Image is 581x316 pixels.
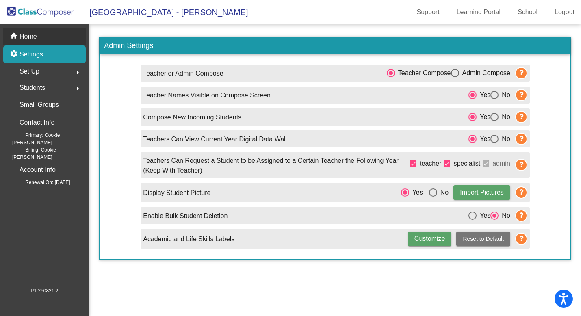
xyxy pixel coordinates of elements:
[143,211,228,221] p: Enable Bulk Student Deletion
[463,236,503,242] span: Reset to Default
[477,134,490,144] div: Yes
[100,37,570,54] h3: Admin Settings
[143,234,234,244] p: Academic and Life Skills Labels
[395,68,451,78] div: Teacher Compose
[468,210,510,221] mat-radio-group: Select an option
[499,134,510,144] div: No
[20,66,39,77] span: Set Up
[12,179,70,186] span: Renewal On: [DATE]
[10,32,20,41] mat-icon: home
[387,68,510,78] mat-radio-group: Select an option
[499,112,510,122] div: No
[492,159,510,169] span: admin
[460,189,504,196] span: Import Pictures
[477,90,490,100] div: Yes
[143,134,287,144] p: Teachers Can View Current Year Digital Data Wall
[20,50,43,59] p: Settings
[81,6,248,19] span: [GEOGRAPHIC_DATA] - [PERSON_NAME]
[20,82,45,93] span: Students
[499,90,510,100] div: No
[453,185,510,200] button: Import Pictures
[468,90,510,100] mat-radio-group: Select an option
[548,6,581,19] a: Logout
[143,156,408,175] p: Teachers Can Request a Student to be Assigned to a Certain Teacher the Following Year (Keep With ...
[511,6,544,19] a: School
[12,132,86,146] span: Primary: Cookie [PERSON_NAME]
[414,235,445,242] span: Customize
[477,112,490,122] div: Yes
[143,91,271,100] p: Teacher Names Visible on Compose Screen
[437,188,449,197] div: No
[143,69,223,78] p: Teacher or Admin Compose
[401,187,449,197] mat-radio-group: Select an option
[468,134,510,144] mat-radio-group: Select an option
[499,211,510,221] div: No
[408,232,452,246] button: Customize
[143,113,241,122] p: Compose New Incoming Students
[410,6,446,19] a: Support
[420,159,441,169] span: teacher
[477,211,490,221] div: Yes
[12,146,86,161] span: Billing: Cookie [PERSON_NAME]
[10,50,20,59] mat-icon: settings
[73,67,82,77] mat-icon: arrow_right
[409,188,423,197] div: Yes
[143,188,210,198] p: Display Student Picture
[468,112,510,122] mat-radio-group: Select an option
[73,84,82,93] mat-icon: arrow_right
[20,32,37,41] p: Home
[459,68,510,78] div: Admin Compose
[453,159,480,169] span: specialist
[20,164,56,175] p: Account Info
[456,232,510,246] button: Reset to Default
[450,6,507,19] a: Learning Portal
[20,117,54,128] p: Contact Info
[20,99,59,110] p: Small Groups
